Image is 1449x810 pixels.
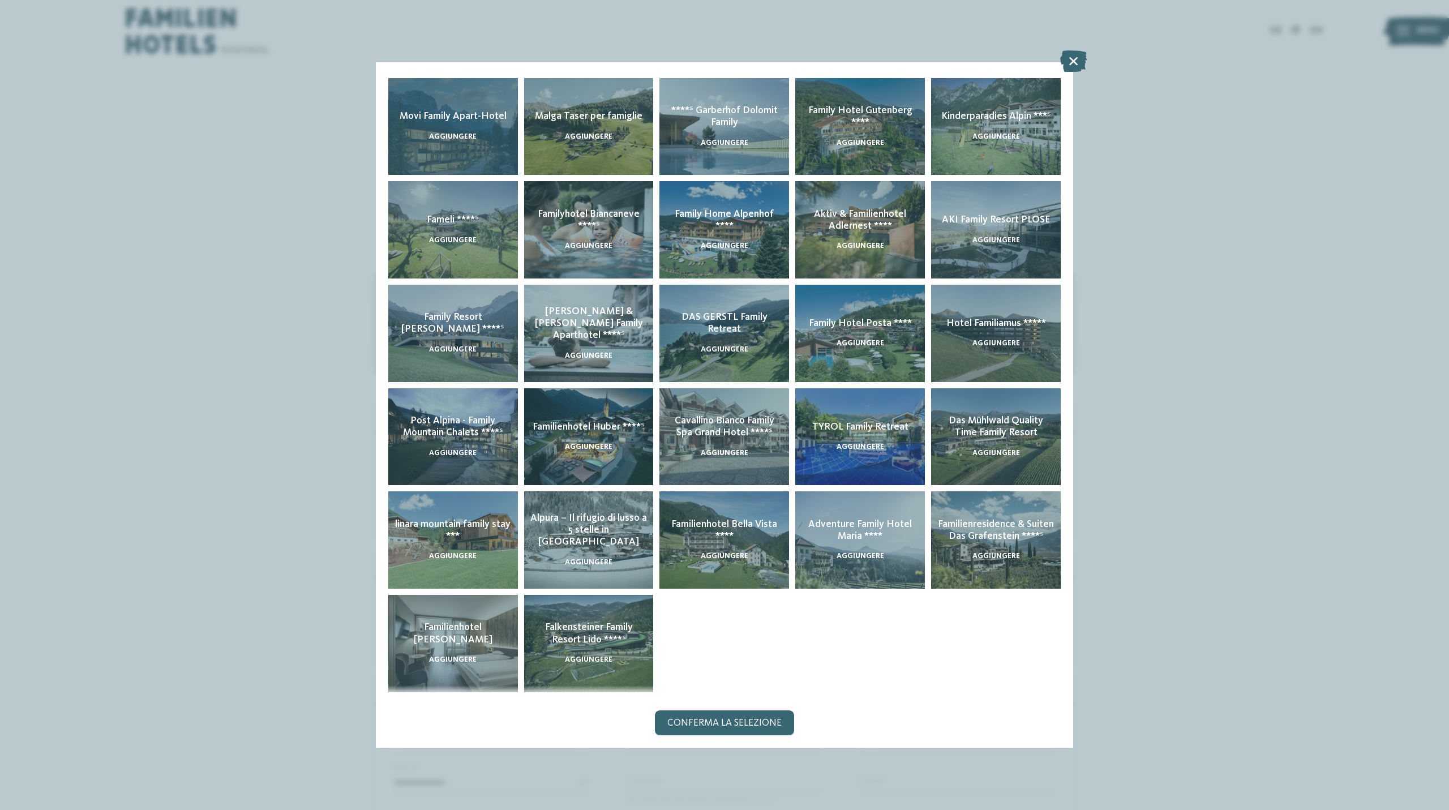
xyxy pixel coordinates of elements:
span: Post Alpina - Family Mountain Chalets ****ˢ [403,416,503,438]
span: aggiungere [429,656,477,663]
span: aggiungere [972,552,1020,560]
span: Familyhotel Biancaneve ****ˢ [538,209,640,231]
span: aggiungere [429,237,477,244]
span: aggiungere [837,340,884,347]
span: aggiungere [565,559,612,566]
span: Alpura – Il rifugio di lusso a 5 stelle in [GEOGRAPHIC_DATA] [530,513,647,547]
span: Movi Family Apart-Hotel [400,112,507,121]
span: ****ˢ Garberhof Dolomit Family [671,106,778,127]
span: Family Home Alpenhof **** [675,209,774,231]
span: Familienhotel [PERSON_NAME] [414,623,492,644]
span: aggiungere [429,133,477,140]
span: aggiungere [429,449,477,457]
span: aggiungere [429,346,477,353]
span: Familienresidence & Suiten Das Grafenstein ****ˢ [938,520,1054,541]
span: aggiungere [701,449,748,457]
span: aggiungere [565,656,612,663]
span: TYROL Family Retreat [812,422,908,432]
span: aggiungere [972,340,1020,347]
span: aggiungere [701,346,748,353]
span: aggiungere [972,133,1020,140]
span: aggiungere [565,242,612,250]
span: aggiungere [429,552,477,560]
span: Kinderparadies Alpin ***ˢ [941,112,1051,121]
span: aggiungere [972,449,1020,457]
span: Aktiv & Familienhotel Adlernest **** [814,209,906,231]
span: aggiungere [837,242,884,250]
span: Malga Taser per famiglie [535,112,642,121]
span: Familienhotel Bella Vista **** [671,520,777,541]
span: Conferma la selezione [667,718,782,728]
span: aggiungere [701,242,748,250]
span: aggiungere [565,443,612,451]
span: aggiungere [837,552,884,560]
span: Falkensteiner Family Resort Lido ****ˢ [545,623,633,644]
span: Cavallino Bianco Family Spa Grand Hotel ****ˢ [675,416,774,438]
span: aggiungere [565,352,612,359]
span: DAS GERSTL Family Retreat [681,312,768,334]
span: aggiungere [972,237,1020,244]
span: [PERSON_NAME] & [PERSON_NAME] Family Aparthotel ****ˢ [535,307,643,340]
span: Familienhotel Huber ****ˢ [533,422,645,432]
span: aggiungere [837,139,884,147]
span: Adventure Family Hotel Maria **** [808,520,912,541]
span: aggiungere [701,139,748,147]
span: Family Hotel Posta **** [809,319,912,328]
span: AKI Family Resort PLOSE [942,215,1051,225]
span: Das Mühlwald Quality Time Family Resort [949,416,1043,438]
span: linara mountain family stay *** [395,520,511,541]
span: aggiungere [565,133,612,140]
span: aggiungere [837,443,884,451]
span: aggiungere [701,552,748,560]
span: Family Resort [PERSON_NAME] ****ˢ [401,312,504,334]
span: Family Hotel Gutenberg **** [808,106,912,127]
